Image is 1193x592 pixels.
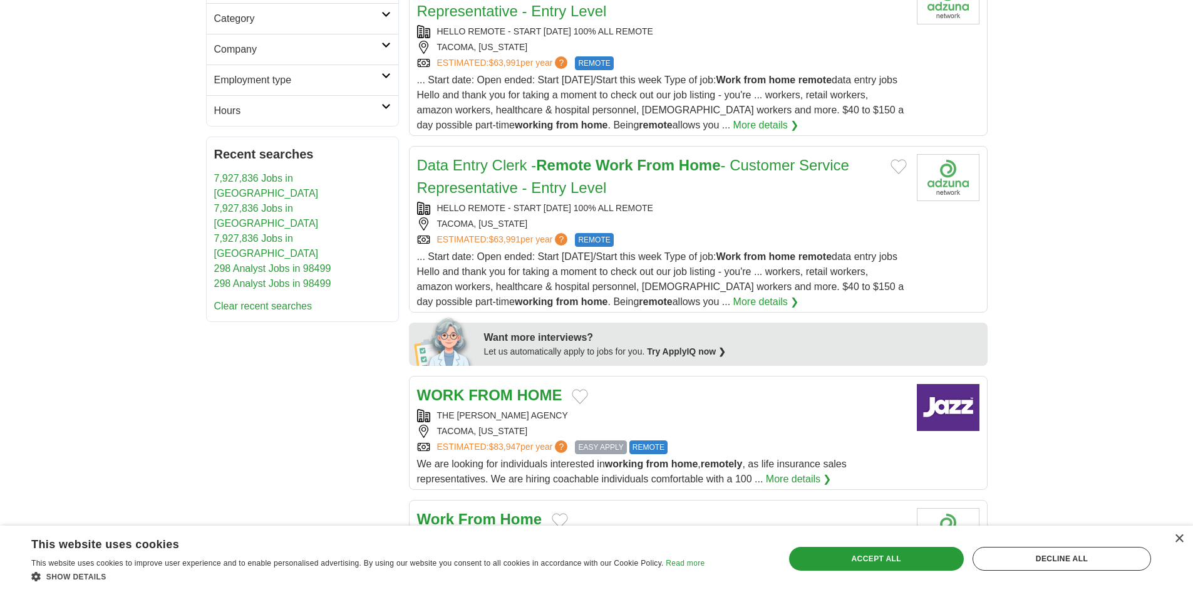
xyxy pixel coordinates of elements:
a: 298 Analyst Jobs in 98499 [214,263,331,274]
a: More details ❯ [733,118,799,133]
span: REMOTE [575,56,613,70]
a: Clear recent searches [214,301,312,311]
div: Show details [31,570,705,583]
div: HELLO REMOTE - START [DATE] 100% ALL REMOTE [417,25,907,38]
strong: Home [500,511,542,527]
span: ... Start date: Open ended: Start [DATE]/Start this week Type of job: data entry jobs Hello and t... [417,251,904,307]
a: More details ❯ [766,472,832,487]
strong: Work [716,251,741,262]
strong: From [458,511,496,527]
span: ? [555,56,567,69]
strong: remote [798,251,832,262]
span: ? [555,233,567,246]
div: Close [1174,534,1184,544]
h2: Employment type [214,73,381,88]
strong: home [769,75,796,85]
strong: home [581,120,608,130]
span: ? [555,440,567,453]
span: EASY APPLY [575,440,626,454]
img: Company logo [917,508,979,555]
img: apply-iq-scientist.png [414,316,475,366]
span: $63,991 [488,234,520,244]
strong: remotely [701,459,743,469]
a: 7,927,836 Jobs in [GEOGRAPHIC_DATA] [214,203,319,229]
h2: Company [214,42,381,57]
a: WORK FROM HOME [417,387,562,403]
a: ESTIMATED:$63,991per year? [437,56,571,70]
button: Add to favorite jobs [552,513,568,528]
img: Company logo [917,154,979,201]
strong: Work [716,75,741,85]
strong: working [605,459,643,469]
img: Company logo [917,384,979,431]
strong: remote [798,75,832,85]
a: Hours [207,95,398,126]
a: ESTIMATED:$83,947per year? [437,440,571,454]
a: More details ❯ [733,294,799,309]
div: This website uses cookies [31,533,673,552]
a: 7,927,836 Jobs in [GEOGRAPHIC_DATA] [214,233,319,259]
a: Work From Home [417,511,542,527]
h2: Recent searches [214,145,391,164]
span: $63,991 [488,58,520,68]
span: $83,947 [488,442,520,452]
span: REMOTE [629,440,668,454]
strong: from [744,251,767,262]
div: TACOMA, [US_STATE] [417,425,907,438]
div: THE [PERSON_NAME] AGENCY [417,409,907,422]
strong: home [769,251,796,262]
strong: working [515,120,553,130]
button: Add to favorite jobs [891,159,907,174]
div: Decline all [973,547,1151,571]
a: Company [207,34,398,65]
a: Category [207,3,398,34]
strong: From [637,157,674,174]
button: Add to favorite jobs [572,389,588,404]
div: Accept all [789,547,964,571]
strong: remote [639,120,672,130]
strong: from [744,75,767,85]
span: Show details [46,573,106,581]
strong: from [556,296,579,307]
strong: from [556,120,579,130]
a: ESTIMATED:$63,991per year? [437,233,571,247]
strong: Remote [536,157,591,174]
strong: Work [596,157,633,174]
h2: Hours [214,103,381,118]
a: Employment type [207,65,398,95]
strong: WORK [417,387,465,403]
strong: Home [679,157,721,174]
span: This website uses cookies to improve user experience and to enable personalised advertising. By u... [31,559,664,568]
span: REMOTE [575,233,613,247]
div: Let us automatically apply to jobs for you. [484,345,980,358]
a: Try ApplyIQ now ❯ [647,346,726,356]
strong: FROM [468,387,513,403]
div: Want more interviews? [484,330,980,345]
strong: remote [639,296,672,307]
span: We are looking for individuals interested in , , as life insurance sales representatives. We are ... [417,459,847,484]
strong: working [515,296,553,307]
a: Data Entry Clerk -Remote Work From Home- Customer Service Representative - Entry Level [417,157,849,196]
a: Read more, opens a new window [666,559,705,568]
strong: Work [417,511,455,527]
div: TACOMA, [US_STATE] [417,217,907,231]
h2: Category [214,11,381,26]
a: 298 Analyst Jobs in 98499 [214,278,331,289]
span: ... Start date: Open ended: Start [DATE]/Start this week Type of job: data entry jobs Hello and t... [417,75,904,130]
div: TACOMA, [US_STATE] [417,41,907,54]
strong: HOME [517,387,562,403]
strong: from [646,459,669,469]
a: 7,927,836 Jobs in [GEOGRAPHIC_DATA] [214,173,319,199]
strong: home [671,459,698,469]
div: HELLO REMOTE - START [DATE] 100% ALL REMOTE [417,202,907,215]
strong: home [581,296,608,307]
